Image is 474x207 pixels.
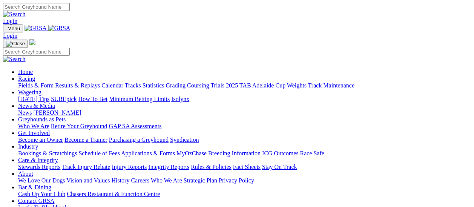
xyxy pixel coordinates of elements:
[18,170,33,177] a: About
[300,150,324,156] a: Race Safe
[166,82,186,89] a: Grading
[171,96,189,102] a: Isolynx
[18,89,41,95] a: Wagering
[78,150,120,156] a: Schedule of Fees
[3,40,28,48] button: Toggle navigation
[125,82,141,89] a: Tracks
[148,164,189,170] a: Integrity Reports
[29,39,35,45] img: logo-grsa-white.png
[187,82,209,89] a: Coursing
[6,41,25,47] img: Close
[109,96,170,102] a: Minimum Betting Limits
[262,164,297,170] a: Stay On Track
[78,96,108,102] a: How To Bet
[191,164,232,170] a: Rules & Policies
[109,136,169,143] a: Purchasing a Greyhound
[18,143,38,150] a: Industry
[18,109,471,116] div: News & Media
[170,136,199,143] a: Syndication
[219,177,254,184] a: Privacy Policy
[176,150,207,156] a: MyOzChase
[18,82,471,89] div: Racing
[131,177,149,184] a: Careers
[287,82,307,89] a: Weights
[3,32,17,39] a: Login
[62,164,110,170] a: Track Injury Rebate
[67,191,160,197] a: Chasers Restaurant & Function Centre
[18,123,471,130] div: Greyhounds as Pets
[8,26,20,31] span: Menu
[262,150,298,156] a: ICG Outcomes
[18,109,32,116] a: News
[18,75,35,82] a: Racing
[210,82,224,89] a: Trials
[3,48,70,56] input: Search
[18,191,65,197] a: Cash Up Your Club
[151,177,182,184] a: Who We Are
[18,103,55,109] a: News & Media
[18,136,63,143] a: Become an Owner
[208,150,261,156] a: Breeding Information
[3,3,70,11] input: Search
[101,82,123,89] a: Calendar
[3,11,26,18] img: Search
[3,18,17,24] a: Login
[18,123,49,129] a: Who We Are
[121,150,175,156] a: Applications & Forms
[25,25,47,32] img: GRSA
[109,123,162,129] a: GAP SA Assessments
[143,82,164,89] a: Statistics
[18,150,471,157] div: Industry
[18,164,471,170] div: Care & Integrity
[51,123,107,129] a: Retire Your Greyhound
[184,177,217,184] a: Strategic Plan
[18,116,66,123] a: Greyhounds as Pets
[3,25,23,32] button: Toggle navigation
[66,177,110,184] a: Vision and Values
[18,177,471,184] div: About
[18,184,51,190] a: Bar & Dining
[64,136,107,143] a: Become a Trainer
[18,198,54,204] a: Contact GRSA
[3,56,26,63] img: Search
[18,191,471,198] div: Bar & Dining
[18,157,58,163] a: Care & Integrity
[18,82,54,89] a: Fields & Form
[226,82,285,89] a: 2025 TAB Adelaide Cup
[48,25,71,32] img: GRSA
[18,150,77,156] a: Bookings & Scratchings
[33,109,81,116] a: [PERSON_NAME]
[112,164,147,170] a: Injury Reports
[18,136,471,143] div: Get Involved
[111,177,129,184] a: History
[308,82,354,89] a: Track Maintenance
[18,164,60,170] a: Stewards Reports
[18,69,33,75] a: Home
[18,96,49,102] a: [DATE] Tips
[18,177,65,184] a: We Love Our Dogs
[55,82,100,89] a: Results & Replays
[233,164,261,170] a: Fact Sheets
[18,130,50,136] a: Get Involved
[18,96,471,103] div: Wagering
[51,96,77,102] a: SUREpick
